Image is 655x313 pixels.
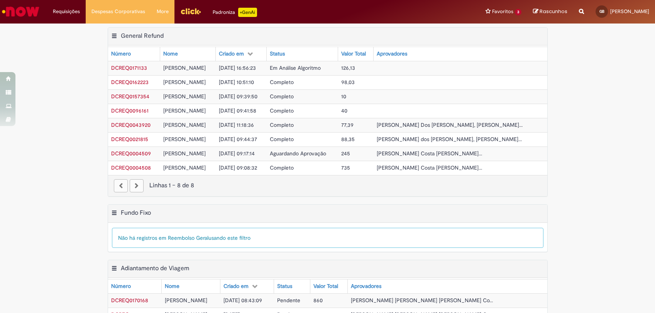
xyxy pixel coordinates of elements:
[341,64,355,71] span: 126,13
[540,8,567,15] span: Rascunhos
[163,93,206,100] span: [PERSON_NAME]
[277,297,300,304] span: Pendente
[270,64,321,71] span: Em Análise Algoritmo
[341,164,350,171] span: 735
[277,283,292,290] div: Status
[111,209,117,219] button: Fundo Fixo Menu de contexto
[111,64,147,71] a: Abrir Registro: DCREQ0171133
[270,93,294,100] span: Completo
[219,150,255,157] span: [DATE] 09:17:14
[208,234,250,241] span: usando este filtro
[121,32,164,40] h2: General Refund
[341,79,355,86] span: 98,03
[111,121,151,128] a: Abrir Registro: DCREQ0043920
[270,79,294,86] span: Completo
[111,136,148,143] span: DCREQ0021815
[270,136,294,143] span: Completo
[111,93,149,100] a: Abrir Registro: DCREQ0157354
[377,136,522,143] span: [PERSON_NAME] dos [PERSON_NAME], [PERSON_NAME]...
[121,264,189,272] h2: Adiantamento de Viagem
[111,32,117,42] button: General Refund Menu de contexto
[219,79,254,86] span: [DATE] 10:51:10
[111,297,148,304] span: DCREQ0170168
[111,150,151,157] span: DCREQ0004509
[163,64,206,71] span: [PERSON_NAME]
[111,264,117,274] button: Adiantamento de Viagem Menu de contexto
[341,50,366,58] div: Valor Total
[313,297,323,304] span: 860
[111,107,149,114] span: DCREQ0096161
[111,93,149,100] span: DCREQ0157354
[165,283,179,290] div: Nome
[599,9,604,14] span: GB
[219,64,256,71] span: [DATE] 16:56:23
[219,50,244,58] div: Criado em
[111,79,149,86] span: DCREQ0162223
[377,50,407,58] div: Aprovadores
[238,8,257,17] p: +GenAi
[180,5,201,17] img: click_logo_yellow_360x200.png
[111,50,131,58] div: Número
[515,9,521,15] span: 3
[163,79,206,86] span: [PERSON_NAME]
[157,8,169,15] span: More
[219,164,257,171] span: [DATE] 09:08:32
[111,64,147,71] span: DCREQ0171133
[163,50,178,58] div: Nome
[121,209,151,217] h2: Fundo Fixo
[163,121,206,128] span: [PERSON_NAME]
[111,283,131,290] div: Número
[377,150,482,157] span: [PERSON_NAME] Costa [PERSON_NAME]...
[351,297,493,304] span: [PERSON_NAME] [PERSON_NAME] [PERSON_NAME] Co...
[533,8,567,15] a: Rascunhos
[610,8,649,15] span: [PERSON_NAME]
[270,107,294,114] span: Completo
[111,79,149,86] a: Abrir Registro: DCREQ0162223
[219,136,257,143] span: [DATE] 09:44:37
[91,8,145,15] span: Despesas Corporativas
[341,121,354,128] span: 77,39
[111,136,148,143] a: Abrir Registro: DCREQ0021815
[111,164,151,171] a: Abrir Registro: DCREQ0004508
[53,8,80,15] span: Requisições
[163,150,206,157] span: [PERSON_NAME]
[219,107,256,114] span: [DATE] 09:41:58
[108,175,547,196] nav: paginação
[223,283,249,290] div: Criado em
[219,121,254,128] span: [DATE] 11:18:36
[111,121,151,128] span: DCREQ0043920
[111,107,149,114] a: Abrir Registro: DCREQ0096161
[341,93,346,100] span: 10
[114,181,542,190] div: Linhas 1 − 8 de 8
[341,150,350,157] span: 245
[492,8,513,15] span: Favoritos
[351,283,381,290] div: Aprovadores
[1,4,41,19] img: ServiceNow
[223,297,262,304] span: [DATE] 08:43:09
[165,297,207,304] span: [PERSON_NAME]
[270,164,294,171] span: Completo
[219,93,257,100] span: [DATE] 09:39:50
[213,8,257,17] div: Padroniza
[270,121,294,128] span: Completo
[270,150,326,157] span: Aguardando Aprovação
[341,136,355,143] span: 88,35
[111,297,148,304] a: Abrir Registro: DCREQ0170168
[111,150,151,157] a: Abrir Registro: DCREQ0004509
[270,50,285,58] div: Status
[111,164,151,171] span: DCREQ0004508
[163,107,206,114] span: [PERSON_NAME]
[112,228,543,248] div: Não há registros em Reembolso Geral
[313,283,338,290] div: Valor Total
[163,136,206,143] span: [PERSON_NAME]
[377,164,482,171] span: [PERSON_NAME] Costa [PERSON_NAME]...
[163,164,206,171] span: [PERSON_NAME]
[377,121,523,128] span: [PERSON_NAME] Dos [PERSON_NAME], [PERSON_NAME]...
[341,107,347,114] span: 40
